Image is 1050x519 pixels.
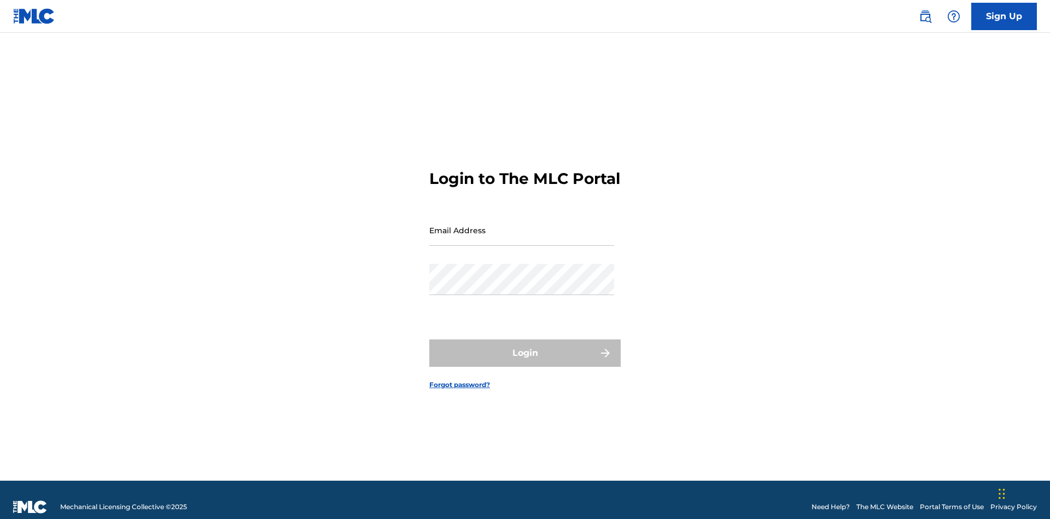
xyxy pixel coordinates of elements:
a: The MLC Website [856,502,913,512]
a: Privacy Policy [990,502,1037,512]
img: MLC Logo [13,8,55,24]
a: Portal Terms of Use [920,502,984,512]
a: Forgot password? [429,380,490,390]
img: help [947,10,960,23]
img: logo [13,500,47,514]
span: Mechanical Licensing Collective © 2025 [60,502,187,512]
div: Help [943,5,965,27]
a: Need Help? [812,502,850,512]
iframe: Chat Widget [995,466,1050,519]
div: Drag [999,477,1005,510]
a: Sign Up [971,3,1037,30]
a: Public Search [914,5,936,27]
img: search [919,10,932,23]
h3: Login to The MLC Portal [429,169,620,188]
